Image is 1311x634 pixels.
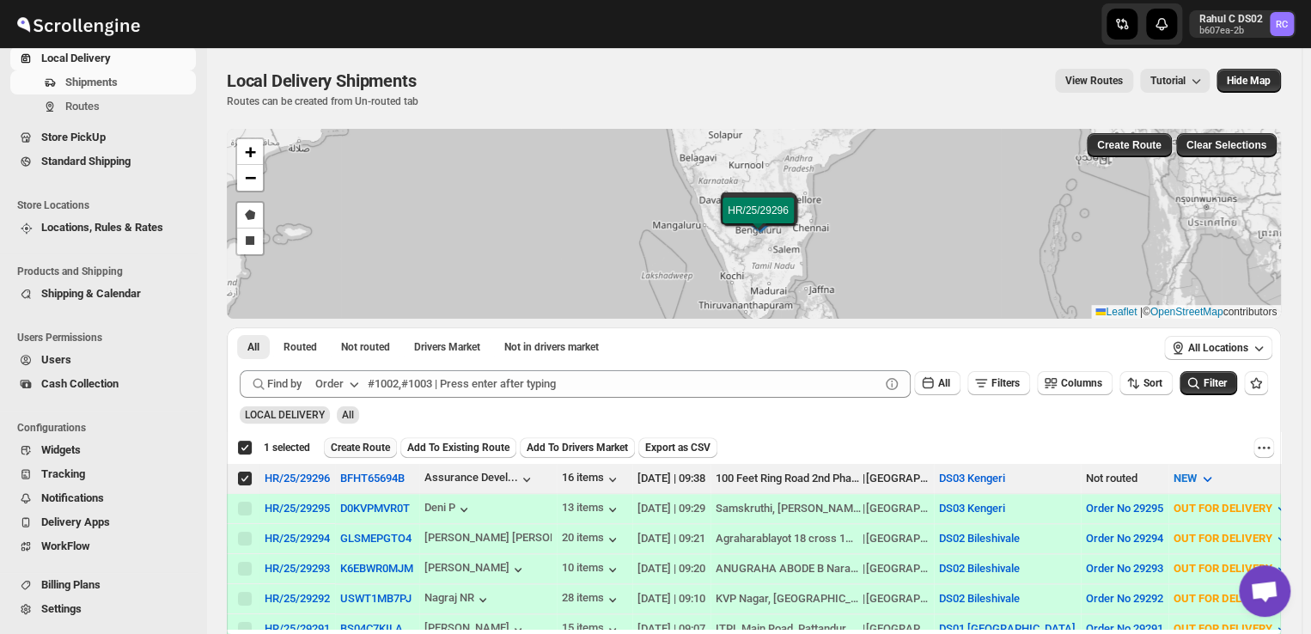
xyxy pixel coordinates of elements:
[1189,10,1296,38] button: User menu
[1163,495,1301,522] button: OUT FOR DELIVERY
[265,532,330,545] div: HR/25/29294
[1174,562,1271,575] span: OUT FOR DELIVERY
[265,502,330,515] div: HR/25/29295
[17,421,198,435] span: Configurations
[1239,565,1290,617] div: Open chat
[562,591,621,608] div: 28 items
[267,375,302,393] span: Find by
[1119,371,1173,395] button: Sort
[637,590,705,607] div: [DATE] | 09:10
[340,592,412,605] button: USWT1MB7PJ
[342,409,354,421] span: All
[716,500,862,517] div: Samskruthi, [PERSON_NAME], Lingadeeranahalli, [GEOGRAPHIC_DATA], [GEOGRAPHIC_DATA], [GEOGRAPHIC_D...
[1163,555,1301,582] button: OUT FOR DELIVERY
[247,340,259,354] span: All
[939,532,1020,545] button: DS02 Bileshivale
[1065,74,1123,88] span: View Routes
[637,500,705,517] div: [DATE] | 09:29
[494,335,609,359] button: Un-claimable
[41,353,71,366] span: Users
[284,340,317,354] span: Routed
[10,534,196,558] button: WorkFlow
[1163,465,1226,492] button: NEW
[265,592,330,605] button: HR/25/29292
[41,155,131,168] span: Standard Shipping
[562,561,621,578] button: 10 items
[404,335,491,359] button: Claimable
[645,441,710,454] span: Export as CSV
[637,560,705,577] div: [DATE] | 09:20
[41,491,104,504] span: Notifications
[10,462,196,486] button: Tracking
[17,198,198,212] span: Store Locations
[746,207,771,226] img: Marker
[41,467,85,480] span: Tracking
[744,208,770,227] img: Marker
[14,3,143,46] img: ScrollEngine
[273,335,327,359] button: Routed
[716,560,930,577] div: |
[305,370,373,398] button: Order
[41,515,110,528] span: Delivery Apps
[1037,371,1113,395] button: Columns
[1086,532,1163,545] button: Order No 29294
[865,590,929,607] div: [GEOGRAPHIC_DATA]
[1204,377,1227,389] span: Filter
[10,597,196,621] button: Settings
[716,470,862,487] div: 100 Feet Ring Road 2nd Phase [PERSON_NAME]
[265,562,330,575] div: HR/25/29293
[1227,74,1271,88] span: Hide Map
[562,501,621,518] button: 13 items
[237,335,270,359] button: All
[939,472,1005,485] button: DS03 Kengeri
[65,100,100,113] span: Routes
[1095,306,1137,318] a: Leaflet
[1086,592,1163,605] button: Order No 29292
[747,214,773,233] img: Marker
[424,561,527,578] div: [PERSON_NAME]
[264,441,310,454] span: 1 selected
[10,573,196,597] button: Billing Plans
[424,591,491,608] div: Nagraj NR
[716,590,930,607] div: |
[716,500,930,517] div: |
[1150,306,1223,318] a: OpenStreetMap
[237,139,263,165] a: Zoom in
[227,70,416,91] span: Local Delivery Shipments
[637,470,705,487] div: [DATE] | 09:38
[562,531,621,548] button: 20 items
[914,371,960,395] button: All
[41,131,106,143] span: Store PickUp
[967,371,1030,395] button: Filters
[1174,592,1271,605] span: OUT FOR DELIVERY
[341,340,390,354] span: Not routed
[237,165,263,191] a: Zoom out
[424,531,552,548] button: [PERSON_NAME] [PERSON_NAME]
[938,377,950,389] span: All
[245,141,256,162] span: +
[424,471,535,488] button: Assurance Devel...
[41,221,163,234] span: Locations, Rules & Rates
[10,94,196,119] button: Routes
[10,282,196,306] button: Shipping & Calendar
[237,203,263,229] a: Draw a polygon
[245,409,325,421] span: LOCAL DELIVERY
[400,437,516,458] button: Add To Existing Route
[315,375,344,393] div: Order
[747,207,772,226] img: Marker
[1091,305,1281,320] div: © contributors
[340,532,412,545] button: GLSMEPGTO4
[10,70,196,94] button: Shipments
[17,331,198,344] span: Users Permissions
[424,501,473,518] button: Deni P
[1199,26,1263,36] p: b607ea-2b
[1164,336,1272,360] button: All Locations
[865,470,929,487] div: [GEOGRAPHIC_DATA]
[10,510,196,534] button: Delivery Apps
[865,560,929,577] div: [GEOGRAPHIC_DATA]
[368,370,880,398] input: #1002,#1003 | Press enter after typing
[10,486,196,510] button: Notifications
[746,211,771,230] img: Marker
[324,437,397,458] button: Create Route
